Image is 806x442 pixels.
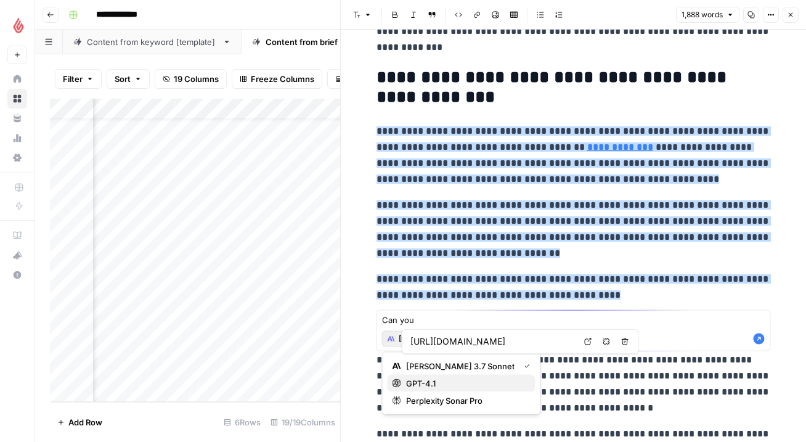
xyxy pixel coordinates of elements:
[406,395,526,407] span: Perplexity Sonar Pro
[682,9,723,20] span: 1,888 words
[115,73,131,85] span: Sort
[63,30,242,54] a: Content from keyword [template]
[7,148,27,168] a: Settings
[55,69,102,89] button: Filter
[382,331,505,347] button: [PERSON_NAME] 3.7 Sonnet
[7,128,27,148] a: Usage
[406,360,515,372] span: [PERSON_NAME] 3.7 Sonnet
[8,246,26,264] div: What's new?
[7,89,27,108] a: Browse
[7,226,27,245] a: AirOps Academy
[251,73,314,85] span: Freeze Columns
[219,412,266,432] div: 6 Rows
[382,314,765,326] textarea: Can you
[7,10,27,41] button: Workspace: Lightspeed
[676,7,739,23] button: 1,888 words
[382,352,541,415] div: [PERSON_NAME] 3.7 Sonnet
[266,36,380,48] div: Content from brief [template]
[87,36,218,48] div: Content from keyword [template]
[242,30,404,54] a: Content from brief [template]
[7,265,27,285] button: Help + Support
[232,69,322,89] button: Freeze Columns
[7,69,27,89] a: Home
[174,73,219,85] span: 19 Columns
[7,108,27,128] a: Your Data
[7,14,30,36] img: Lightspeed Logo
[266,412,340,432] div: 19/19 Columns
[7,245,27,265] button: What's new?
[406,377,526,390] span: GPT-4.1
[107,69,150,89] button: Sort
[399,334,500,345] span: [PERSON_NAME] 3.7 Sonnet
[155,69,227,89] button: 19 Columns
[63,73,83,85] span: Filter
[50,412,110,432] button: Add Row
[68,416,102,428] span: Add Row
